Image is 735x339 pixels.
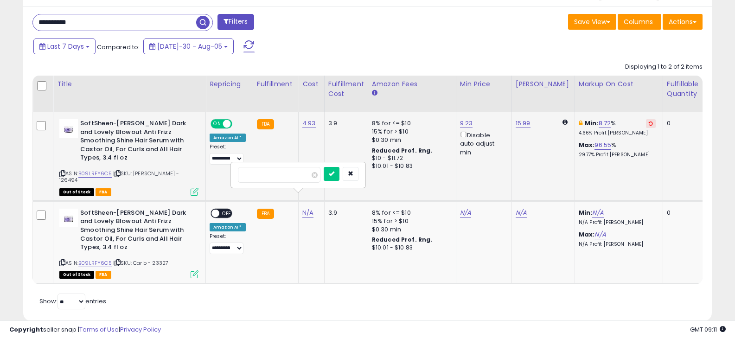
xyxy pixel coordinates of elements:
[79,325,119,334] a: Terms of Use
[39,297,106,306] span: Show: entries
[210,223,246,231] div: Amazon AI *
[219,209,234,217] span: OFF
[59,188,94,196] span: All listings that are currently out of stock and unavailable for purchase on Amazon
[372,225,449,234] div: $0.30 min
[257,79,294,89] div: Fulfillment
[667,209,696,217] div: 0
[516,208,527,217] a: N/A
[302,119,316,128] a: 4.93
[460,119,473,128] a: 9.23
[372,136,449,144] div: $0.30 min
[210,79,249,89] div: Repricing
[372,236,433,243] b: Reduced Prof. Rng.
[594,141,611,150] a: 96.55
[33,38,96,54] button: Last 7 Days
[328,119,361,128] div: 3.9
[592,208,603,217] a: N/A
[80,209,193,254] b: SoftSheen-[PERSON_NAME] Dark and Lovely Blowout Anti Frizz Smoothing Shine Hair Serum with Castor...
[78,170,112,178] a: B09LRFY6C5
[690,325,726,334] span: 2025-08-13 09:11 GMT
[47,42,84,51] span: Last 7 Days
[585,119,599,128] b: Min:
[372,209,449,217] div: 8% for <= $10
[372,128,449,136] div: 15% for > $10
[568,14,616,30] button: Save View
[328,209,361,217] div: 3.9
[579,241,656,248] p: N/A Profit [PERSON_NAME]
[97,43,140,51] span: Compared to:
[599,119,611,128] a: 8.72
[372,162,449,170] div: $10.01 - $10.83
[372,79,452,89] div: Amazon Fees
[625,63,703,71] div: Displaying 1 to 2 of 2 items
[59,209,78,227] img: 31R1mG3C9SL._SL40_.jpg
[59,119,198,195] div: ASIN:
[663,14,703,30] button: Actions
[328,79,364,99] div: Fulfillment Cost
[9,325,43,334] strong: Copyright
[143,38,234,54] button: [DATE]-30 - Aug-05
[372,119,449,128] div: 8% for <= $10
[113,259,168,267] span: | SKU: Carlo - 23327
[460,130,505,157] div: Disable auto adjust min
[210,134,246,142] div: Amazon AI *
[120,325,161,334] a: Privacy Policy
[579,141,656,158] div: %
[579,208,593,217] b: Min:
[59,119,78,138] img: 31R1mG3C9SL._SL40_.jpg
[460,79,508,89] div: Min Price
[78,259,112,267] a: B09LRFY6C5
[59,271,94,279] span: All listings that are currently out of stock and unavailable for purchase on Amazon
[210,144,246,165] div: Preset:
[231,120,246,128] span: OFF
[257,209,274,219] small: FBA
[618,14,661,30] button: Columns
[302,208,313,217] a: N/A
[157,42,222,51] span: [DATE]-30 - Aug-05
[59,209,198,277] div: ASIN:
[667,79,699,99] div: Fulfillable Quantity
[579,130,656,136] p: 4.66% Profit [PERSON_NAME]
[372,89,377,97] small: Amazon Fees.
[9,326,161,334] div: seller snap | |
[667,119,696,128] div: 0
[80,119,193,165] b: SoftSheen-[PERSON_NAME] Dark and Lovely Blowout Anti Frizz Smoothing Shine Hair Serum with Castor...
[579,119,656,136] div: %
[594,230,606,239] a: N/A
[257,119,274,129] small: FBA
[372,244,449,252] div: $10.01 - $10.83
[516,119,530,128] a: 15.99
[302,79,320,89] div: Cost
[372,217,449,225] div: 15% for > $10
[96,188,111,196] span: FBA
[579,152,656,158] p: 29.77% Profit [PERSON_NAME]
[210,233,246,254] div: Preset:
[217,14,254,30] button: Filters
[96,271,111,279] span: FBA
[372,154,449,162] div: $10 - $11.72
[579,219,656,226] p: N/A Profit [PERSON_NAME]
[579,79,659,89] div: Markup on Cost
[460,208,471,217] a: N/A
[211,120,223,128] span: ON
[579,141,595,149] b: Max:
[516,79,571,89] div: [PERSON_NAME]
[59,170,179,184] span: | SKU: [PERSON_NAME] - 126494
[372,147,433,154] b: Reduced Prof. Rng.
[579,230,595,239] b: Max:
[624,17,653,26] span: Columns
[575,76,663,112] th: The percentage added to the cost of goods (COGS) that forms the calculator for Min & Max prices.
[57,79,202,89] div: Title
